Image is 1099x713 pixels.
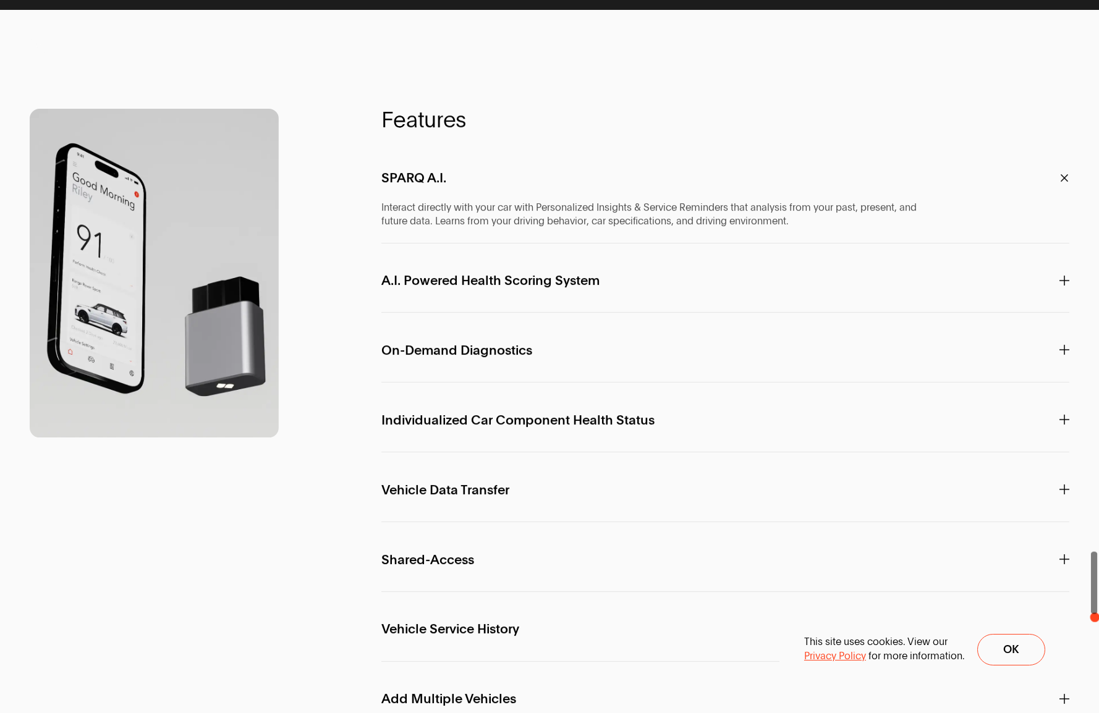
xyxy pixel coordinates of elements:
[381,109,394,132] span: F
[381,274,600,287] span: A.I. Powered Health Scoring System
[1003,644,1019,656] span: Ok
[977,634,1045,665] button: Ok
[381,623,519,636] span: Vehicle Service History
[424,109,436,132] span: u
[406,109,418,132] span: a
[381,214,789,228] span: future data. Learns from your driving behavior, car specifications, and driving environment.
[436,109,443,132] span: r
[381,692,516,706] span: Add Multiple Vehicles
[393,109,406,132] span: e
[804,635,965,663] p: This site uses cookies. View our for more information.
[381,413,655,427] span: Individualized Car Component Health Status
[418,109,425,132] span: t
[456,109,466,132] span: s
[381,201,917,214] span: Interact directly with your car with Personalized Insights & Service Reminders that analysis from...
[381,553,474,567] span: Shared-Access
[381,483,509,497] span: Vehicle Data Transfer
[381,201,938,229] span: Interact directly with your car with Personalized Insights & Service Reminders that analysis from...
[381,171,446,185] span: SPARQ A.I.
[381,109,1069,132] span: Features
[381,344,532,357] span: On-Demand Diagnostics
[804,649,866,663] a: Privacy Policy
[443,109,456,132] span: e
[30,109,279,437] img: SPARQ app shown on mobile device next to diagnostics tool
